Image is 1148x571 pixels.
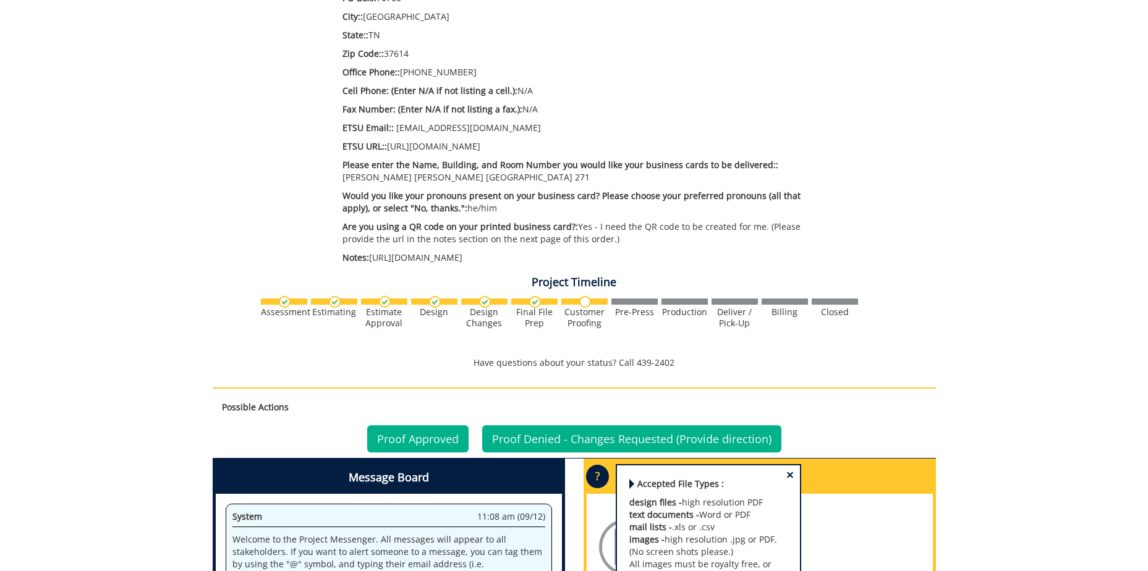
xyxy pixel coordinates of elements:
[629,496,682,508] b: design files -
[342,11,827,23] p: [GEOGRAPHIC_DATA]
[629,509,699,520] b: text documents -
[342,85,517,96] span: Cell Phone: (Enter N/A if not listing a cell.):
[213,357,936,369] p: Have questions about your status? Call 439-2402
[611,307,658,318] div: Pre-Press
[311,307,357,318] div: Estimating
[342,66,400,78] span: Office Phone::
[342,103,522,115] span: Fax Number: (Enter N/A if not listing a fax.):
[379,296,391,308] img: checkmark
[342,221,827,245] p: Yes - I need the QR code to be created for me. (Please provide the url in the notes section on th...
[429,296,441,308] img: checkmark
[361,307,407,329] div: Estimate Approval
[461,307,508,329] div: Design Changes
[342,190,801,214] span: Would you like your pronouns present on your business card? Please choose your preferred pronouns...
[342,252,827,264] p: [URL][DOMAIN_NAME]
[342,122,827,134] p: [EMAIL_ADDRESS][DOMAIN_NAME]
[762,307,808,318] div: Billing
[342,29,827,41] p: TN
[342,11,363,22] span: City::
[629,478,788,490] p: Accepted File Types :
[477,510,545,523] span: 11:08 am (09/12)
[342,221,578,232] span: Are you using a QR code on your printed business card?:
[367,425,469,452] a: Proof Approved
[411,307,457,318] div: Design
[529,296,541,308] img: checkmark
[342,122,394,133] span: ETSU Email::
[213,276,936,289] h4: Project Timeline
[661,307,708,318] div: Production
[586,465,609,488] p: ?
[329,296,341,308] img: checkmark
[342,252,369,263] span: Notes:
[712,307,758,329] div: Deliver / Pick-Up
[812,307,858,318] div: Closed
[587,462,933,494] h4: Uploaded Files
[342,48,384,59] span: Zip Code::
[561,307,608,329] div: Customer Proofing
[511,307,558,329] div: Final File Prep
[342,103,827,116] p: N/A
[232,510,262,522] span: System
[479,296,491,308] img: checkmark
[629,521,672,533] b: mail lists -
[342,66,827,78] p: [PHONE_NUMBER]
[342,140,827,153] p: [URL][DOMAIN_NAME]
[216,462,562,494] h4: Message Board
[261,307,307,318] div: Assessment
[629,533,665,545] b: images -
[342,48,827,60] p: 37614
[342,190,827,214] p: he/him
[579,296,591,308] img: no
[342,140,387,152] span: ETSU URL::
[279,296,291,308] img: checkmark
[482,425,781,452] a: Proof Denied - Changes Requested (Provide direction)
[342,85,827,97] p: N/A
[222,401,289,413] strong: Possible Actions
[786,468,794,481] span: ×
[342,159,827,184] p: [PERSON_NAME] [PERSON_NAME] [GEOGRAPHIC_DATA] 271
[342,159,778,171] span: Please enter the Name, Building, and Room Number you would like your business cards to be deliver...
[342,29,368,41] span: State::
